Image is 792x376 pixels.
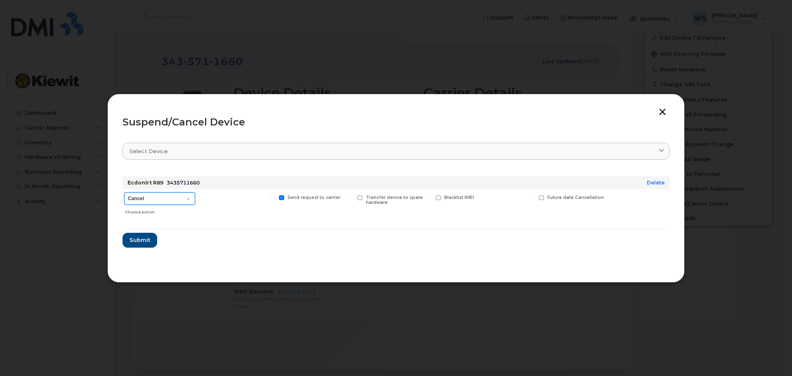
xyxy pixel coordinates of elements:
[130,147,168,155] span: Select device
[127,180,163,186] strong: Ecdonlrt R89
[167,180,200,186] span: 3435711660
[529,195,533,199] input: Future date Cancellation
[288,195,340,200] span: Send request to carrier
[756,340,786,370] iframe: Messenger Launcher
[444,195,474,200] span: Blacklist IMEI
[123,143,669,160] a: Select device
[123,117,669,127] div: Suspend/Cancel Device
[547,195,604,200] span: Future date Cancellation
[130,236,150,244] span: Submit
[647,180,665,186] a: Delete
[123,233,157,248] button: Submit
[366,195,423,206] span: Transfer device to spare hardware
[426,195,430,199] input: Blacklist IMEI
[125,206,195,215] div: Choose action
[269,195,273,199] input: Send request to carrier
[347,195,351,199] input: Transfer device to spare hardware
